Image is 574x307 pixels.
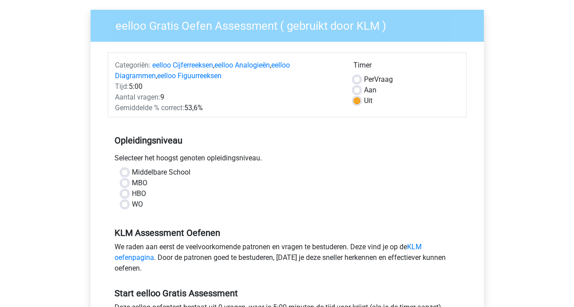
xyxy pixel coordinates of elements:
label: Aan [364,85,376,96]
label: MBO [132,178,147,188]
span: Tijd: [115,82,129,91]
div: Timer [353,60,459,74]
a: eelloo Figuurreeksen [157,72,222,80]
label: HBO [132,188,146,199]
div: Selecteer het hoogst genoten opleidingsniveau. [108,153,467,167]
h5: Opleidingsniveau [115,132,460,149]
a: eelloo Cijferreeksen [152,61,213,69]
label: WO [132,199,143,210]
a: eelloo Analogieën [214,61,270,69]
label: Middelbare School [132,167,190,178]
span: Gemiddelde % correct: [115,104,184,112]
div: , , , [108,60,347,81]
span: Aantal vragen: [115,93,160,101]
span: Per [364,75,374,84]
label: Uit [364,96,372,106]
div: 5:00 [108,81,347,92]
h5: KLM Assessment Oefenen [115,227,460,238]
h5: Start eelloo Gratis Assessment [115,288,460,299]
label: Vraag [364,74,393,85]
div: 9 [108,92,347,103]
div: We raden aan eerst de veelvoorkomende patronen en vragen te bestuderen. Deze vind je op de . Door... [108,242,467,277]
span: Categoriën: [115,61,150,69]
h3: eelloo Gratis Oefen Assessment ( gebruikt door KLM ) [105,16,477,33]
div: 53,6% [108,103,347,113]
